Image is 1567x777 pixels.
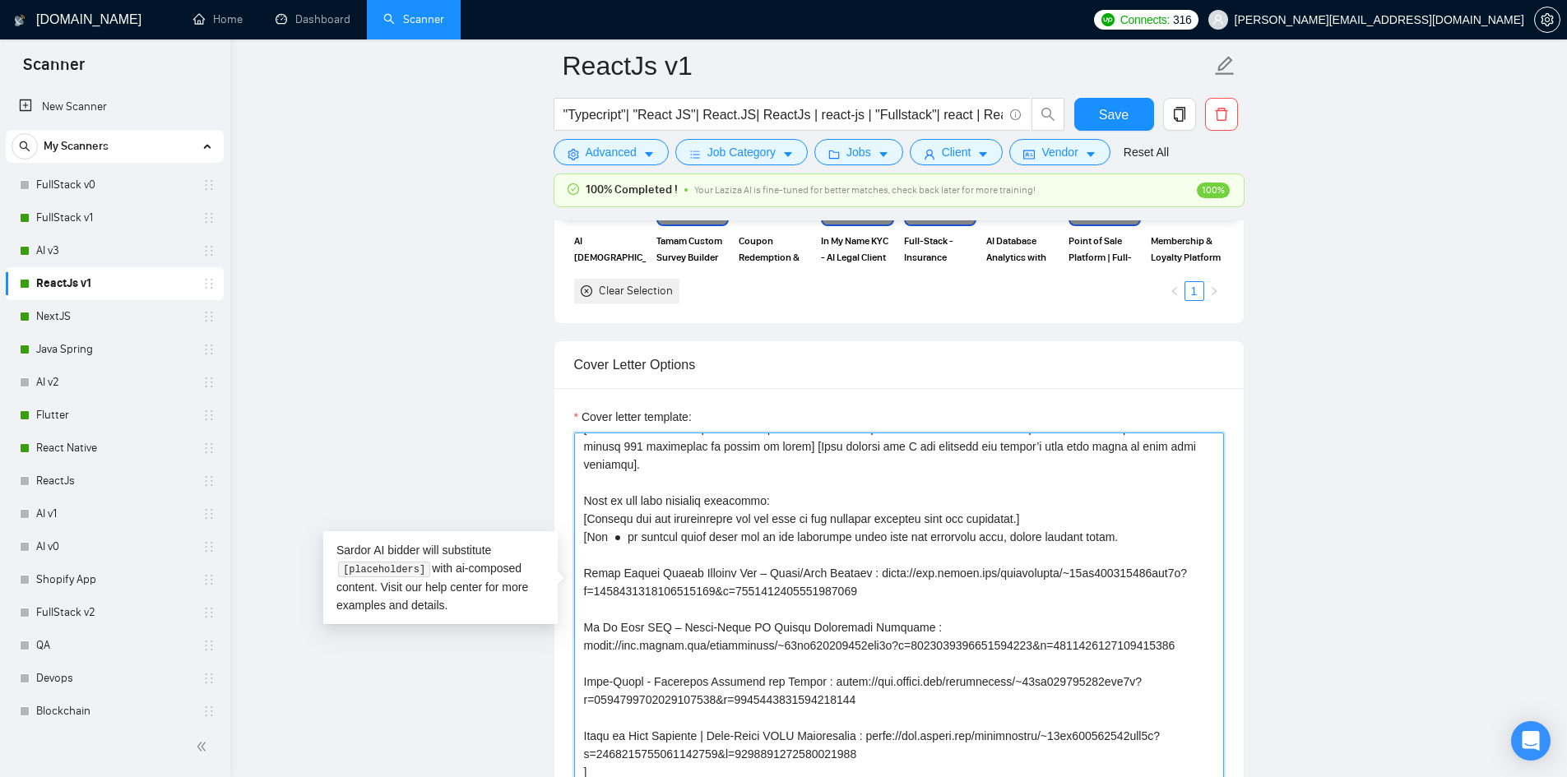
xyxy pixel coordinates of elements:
[821,233,893,266] span: In My Name KYC - AI Legal Client Onboarding Platform
[942,143,971,161] span: Client
[1165,281,1185,301] button: left
[36,563,192,596] a: Shopify App
[643,148,655,160] span: caret-down
[383,12,444,26] a: searchScanner
[563,104,1003,125] input: Search Freelance Jobs...
[1151,233,1223,266] span: Membership & Loyalty Platform for Shopify Merchants
[36,662,192,695] a: Devops
[1204,281,1224,301] li: Next Page
[977,148,989,160] span: caret-down
[1535,13,1560,26] span: setting
[36,234,192,267] a: AI v3
[202,474,216,488] span: holder
[202,606,216,619] span: holder
[739,233,811,266] span: Coupon Redemption & Queue Management App
[36,497,192,530] a: AI v1
[1120,11,1170,29] span: Connects:
[656,233,729,266] span: Tamam Custom Survey Builder App – React/Node Project
[846,143,871,161] span: Jobs
[586,181,678,199] span: 100% Completed !
[1511,721,1551,761] div: Open Intercom Messenger
[563,45,1211,86] input: Scanner name...
[1206,107,1237,122] span: delete
[36,530,192,563] a: AI v0
[44,130,109,163] span: My Scanners
[1069,233,1141,266] span: Point of Sale Platform | Full-Stack MERN Development
[1185,281,1204,301] li: 1
[14,7,25,34] img: logo
[323,531,558,624] div: Sardor AI bidder will substitute with ai-composed content. Visit our for more examples and details.
[19,90,211,123] a: New Scanner
[1074,98,1154,131] button: Save
[574,408,692,426] label: Cover letter template:
[1185,282,1203,300] a: 1
[36,596,192,629] a: FullStack v2
[1032,107,1064,122] span: search
[1023,148,1035,160] span: idcard
[1032,98,1064,131] button: search
[1209,286,1219,296] span: right
[599,282,673,300] div: Clear Selection
[36,300,192,333] a: NextJS
[904,233,976,266] span: Full-Stack - Insurance Platform for Turaco
[986,233,1059,266] span: AI Database Analytics with NLP Query Processing
[1009,139,1110,165] button: idcardVendorcaret-down
[574,341,1224,388] div: Cover Letter Options
[828,148,840,160] span: folder
[1173,11,1191,29] span: 316
[36,695,192,728] a: Blockchain
[1101,13,1115,26] img: upwork-logo.png
[1212,14,1224,25] span: user
[338,562,429,578] code: [placeholders]
[1197,183,1230,198] span: 100%
[196,738,212,755] span: double-left
[36,432,192,465] a: React Native
[707,143,776,161] span: Job Category
[202,705,216,718] span: holder
[581,285,592,297] span: close-circle
[425,580,482,594] a: help center
[202,244,216,257] span: holder
[1124,143,1169,161] a: Reset All
[1214,55,1236,76] span: edit
[574,233,647,266] span: AI [DEMOGRAPHIC_DATA] Guidance App - Full Stack + Mobile Development
[689,148,701,160] span: bars
[878,148,889,160] span: caret-down
[1205,98,1238,131] button: delete
[193,12,243,26] a: homeHome
[276,12,350,26] a: dashboardDashboard
[1099,104,1129,125] span: Save
[202,343,216,356] span: holder
[202,277,216,290] span: holder
[202,409,216,422] span: holder
[202,672,216,685] span: holder
[1041,143,1078,161] span: Vendor
[202,639,216,652] span: holder
[202,507,216,520] span: holder
[1164,107,1195,122] span: copy
[568,183,579,195] span: check-circle
[202,178,216,192] span: holder
[924,148,935,160] span: user
[36,629,192,662] a: QA
[10,53,98,87] span: Scanner
[36,201,192,234] a: FullStack v1
[782,148,794,160] span: caret-down
[202,540,216,553] span: holder
[814,139,903,165] button: folderJobscaret-down
[36,366,192,399] a: AI v2
[586,143,637,161] span: Advanced
[1534,13,1560,26] a: setting
[910,139,1004,165] button: userClientcaret-down
[36,169,192,201] a: FullStack v0
[202,310,216,323] span: holder
[6,90,224,123] li: New Scanner
[694,184,1036,196] span: Your Laziza AI is fine-tuned for better matches, check back later for more training!
[36,333,192,366] a: Java Spring
[568,148,579,160] span: setting
[1010,109,1021,120] span: info-circle
[202,376,216,389] span: holder
[1534,7,1560,33] button: setting
[202,211,216,224] span: holder
[36,465,192,497] a: ReactJs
